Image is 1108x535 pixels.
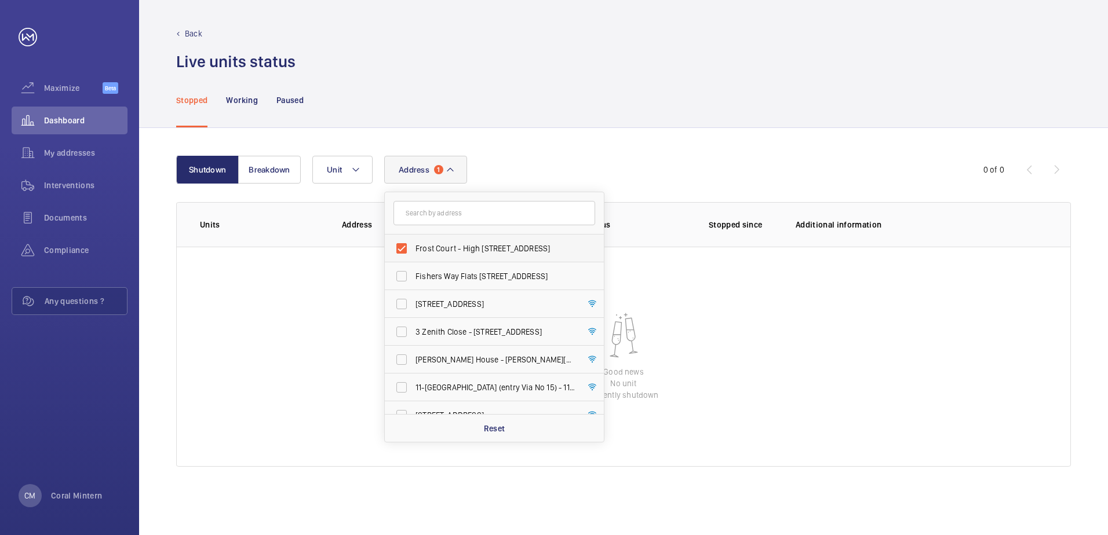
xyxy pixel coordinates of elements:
[103,82,118,94] span: Beta
[796,219,1047,230] p: Additional information
[588,366,658,401] p: Good news No unit currently shutdown
[709,219,777,230] p: Stopped since
[312,156,373,184] button: Unit
[226,94,257,106] p: Working
[44,147,127,159] span: My addresses
[44,82,103,94] span: Maximize
[200,219,323,230] p: Units
[434,165,443,174] span: 1
[416,409,575,421] span: [STREET_ADDRESS]
[24,490,35,501] p: CM
[416,382,575,393] span: 11-[GEOGRAPHIC_DATA] (entry Via No 15) - 11-[GEOGRAPHIC_DATA] ([STREET_ADDRESS]
[51,490,103,501] p: Coral Mintern
[45,295,127,307] span: Any questions ?
[342,219,506,230] p: Address
[44,244,127,256] span: Compliance
[44,212,127,223] span: Documents
[44,179,127,191] span: Interventions
[416,354,575,365] span: [PERSON_NAME] House - [PERSON_NAME][GEOGRAPHIC_DATA]
[393,201,595,225] input: Search by address
[327,165,342,174] span: Unit
[44,115,127,126] span: Dashboard
[399,165,429,174] span: Address
[176,156,239,184] button: Shutdown
[176,51,296,72] h1: Live units status
[176,94,207,106] p: Stopped
[276,94,304,106] p: Paused
[484,423,505,434] p: Reset
[416,243,575,254] span: Frost Court - High [STREET_ADDRESS]
[983,164,1004,175] div: 0 of 0
[238,156,301,184] button: Breakdown
[416,270,575,282] span: Fishers Way Flats [STREET_ADDRESS]
[416,298,575,310] span: [STREET_ADDRESS]
[185,28,202,39] p: Back
[384,156,467,184] button: Address1
[416,326,575,338] span: 3 Zenith Close - [STREET_ADDRESS]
